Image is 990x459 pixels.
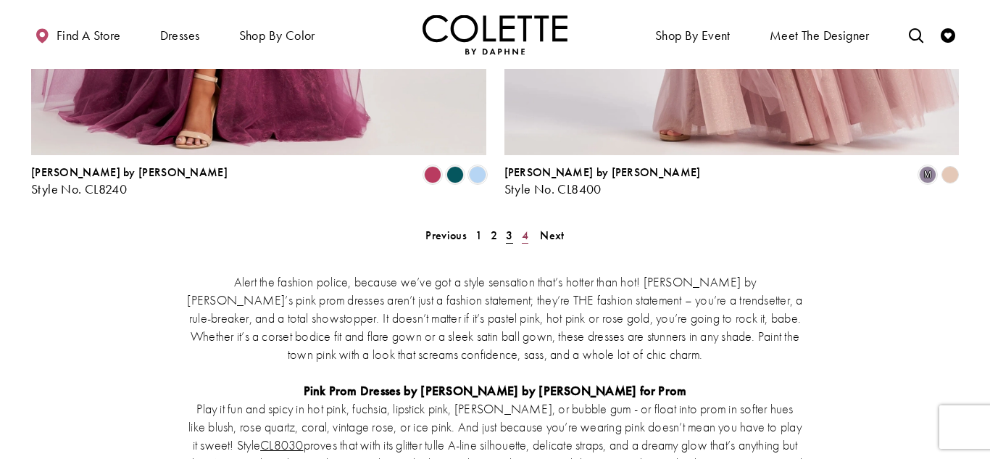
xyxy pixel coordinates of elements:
[655,28,731,43] span: Shop By Event
[770,28,870,43] span: Meet the designer
[506,228,512,243] span: 3
[425,228,466,243] span: Previous
[504,181,602,197] span: Style No. CL8400
[31,166,228,197] div: Colette by Daphne Style No. CL8240
[766,15,873,54] a: Meet the designer
[31,181,127,197] span: Style No. CL8240
[57,28,121,43] span: Find a store
[937,15,959,54] a: Check Wishlist
[905,15,927,54] a: Toggle search
[260,437,303,453] a: CL8030
[187,273,803,363] p: Alert the fashion police, because we’ve got a style sensation that’s hotter than hot! [PERSON_NAM...
[919,166,936,183] i: Dusty Lilac/Multi
[540,228,564,243] span: Next
[239,28,315,43] span: Shop by color
[504,166,701,197] div: Colette by Daphne Style No. CL8400
[304,382,687,399] strong: Pink Prom Dresses by [PERSON_NAME] by [PERSON_NAME] for Prom
[502,225,517,246] span: Current page
[157,15,204,54] span: Dresses
[469,166,486,183] i: Periwinkle
[423,15,567,54] img: Colette by Daphne
[475,228,482,243] span: 1
[517,225,533,246] a: 4
[652,15,734,54] span: Shop By Event
[504,165,701,180] span: [PERSON_NAME] by [PERSON_NAME]
[236,15,319,54] span: Shop by color
[522,228,528,243] span: 4
[31,165,228,180] span: [PERSON_NAME] by [PERSON_NAME]
[941,166,959,183] i: Champagne Multi
[421,225,470,246] a: Prev Page
[446,166,464,183] i: Spruce
[536,225,568,246] a: Next Page
[486,225,502,246] a: 2
[491,228,497,243] span: 2
[423,15,567,54] a: Visit Home Page
[424,166,441,183] i: Berry
[160,28,200,43] span: Dresses
[31,15,124,54] a: Find a store
[471,225,486,246] a: 1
